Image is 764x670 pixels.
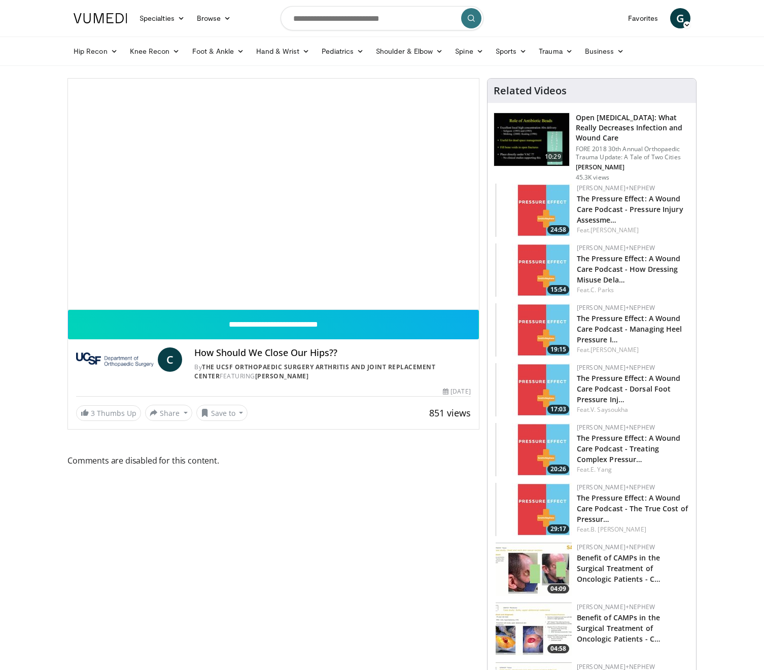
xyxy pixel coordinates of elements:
[250,41,316,61] a: Hand & Wrist
[576,173,609,182] p: 45.3K views
[576,113,690,143] h3: Open [MEDICAL_DATA]: What Really Decreases Infection and Wound Care
[496,303,572,357] a: 19:15
[91,408,95,418] span: 3
[577,543,655,551] a: [PERSON_NAME]+Nephew
[67,454,479,467] span: Comments are disabled for this content.
[124,41,186,61] a: Knee Recon
[576,163,690,171] p: [PERSON_NAME]
[541,152,565,162] span: 10:29
[196,405,248,421] button: Save to
[496,483,572,536] a: 29:17
[577,184,655,192] a: [PERSON_NAME]+Nephew
[194,347,470,359] h4: How Should We Close Our Hips??
[577,303,655,312] a: [PERSON_NAME]+Nephew
[577,483,655,491] a: [PERSON_NAME]+Nephew
[496,363,572,416] img: d68379d8-97de-484f-9076-f39c80eee8eb.150x105_q85_crop-smart_upscale.jpg
[449,41,489,61] a: Spine
[577,405,688,414] div: Feat.
[76,347,154,372] img: The UCSF Orthopaedic Surgery Arthritis and Joint Replacement Center
[622,8,664,28] a: Favorites
[577,363,655,372] a: [PERSON_NAME]+Nephew
[429,407,471,419] span: 851 views
[490,41,533,61] a: Sports
[281,6,483,30] input: Search topics, interventions
[591,525,646,534] a: B. [PERSON_NAME]
[591,405,628,414] a: V. Saysoukha
[68,79,479,310] video-js: Video Player
[577,423,655,432] a: [PERSON_NAME]+Nephew
[496,363,572,416] a: 17:03
[496,423,572,476] a: 20:26
[577,433,681,464] a: The Pressure Effect: A Wound Care Podcast - Treating Complex Pressur…
[186,41,251,61] a: Foot & Ankle
[496,603,572,656] img: b8034b56-5e6c-44c4-8a90-abb72a46328a.150x105_q85_crop-smart_upscale.jpg
[158,347,182,372] a: C
[547,405,569,414] span: 17:03
[547,225,569,234] span: 24:58
[577,525,688,534] div: Feat.
[67,41,124,61] a: Hip Recon
[577,345,688,355] div: Feat.
[577,194,683,225] a: The Pressure Effect: A Wound Care Podcast - Pressure Injury Assessme…
[133,8,191,28] a: Specialties
[670,8,690,28] a: G
[194,363,435,380] a: The UCSF Orthopaedic Surgery Arthritis and Joint Replacement Center
[577,465,688,474] div: Feat.
[577,603,655,611] a: [PERSON_NAME]+Nephew
[370,41,449,61] a: Shoulder & Elbow
[194,363,470,381] div: By FEATURING
[443,387,470,396] div: [DATE]
[496,184,572,237] img: 2a658e12-bd38-46e9-9f21-8239cc81ed40.150x105_q85_crop-smart_upscale.jpg
[579,41,631,61] a: Business
[591,286,614,294] a: C. Parks
[547,465,569,474] span: 20:26
[145,405,192,421] button: Share
[547,285,569,294] span: 15:54
[547,584,569,593] span: 04:09
[577,243,655,252] a: [PERSON_NAME]+Nephew
[76,405,141,421] a: 3 Thumbs Up
[191,8,237,28] a: Browse
[255,372,309,380] a: [PERSON_NAME]
[494,113,569,166] img: ded7be61-cdd8-40fc-98a3-de551fea390e.150x105_q85_crop-smart_upscale.jpg
[577,493,688,524] a: The Pressure Effect: A Wound Care Podcast - The True Cost of Pressur…
[496,483,572,536] img: bce944ac-c964-4110-a3bf-6462e96f2fa7.150x105_q85_crop-smart_upscale.jpg
[494,113,690,182] a: 10:29 Open [MEDICAL_DATA]: What Really Decreases Infection and Wound Care FORE 2018 30th Annual O...
[533,41,579,61] a: Trauma
[577,553,661,584] a: Benefit of CAMPs in the Surgical Treatment of Oncologic Patients - C…
[591,465,612,474] a: E. Yang
[577,286,688,295] div: Feat.
[496,243,572,297] img: 61e02083-5525-4adc-9284-c4ef5d0bd3c4.150x105_q85_crop-smart_upscale.jpg
[576,145,690,161] p: FORE 2018 30th Annual Orthopaedic Trauma Update: A Tale of Two Cities
[496,184,572,237] a: 24:58
[577,226,688,235] div: Feat.
[496,603,572,656] a: 04:58
[547,644,569,653] span: 04:58
[494,85,567,97] h4: Related Videos
[316,41,370,61] a: Pediatrics
[577,313,682,344] a: The Pressure Effect: A Wound Care Podcast - Managing Heel Pressure I…
[577,613,661,644] a: Benefit of CAMPs in the Surgical Treatment of Oncologic Patients - C…
[591,345,639,354] a: [PERSON_NAME]
[591,226,639,234] a: [PERSON_NAME]
[496,543,572,596] a: 04:09
[547,345,569,354] span: 19:15
[496,303,572,357] img: 60a7b2e5-50df-40c4-868a-521487974819.150x105_q85_crop-smart_upscale.jpg
[547,524,569,534] span: 29:17
[496,423,572,476] img: 5dccabbb-5219-43eb-ba82-333b4a767645.150x105_q85_crop-smart_upscale.jpg
[577,373,681,404] a: The Pressure Effect: A Wound Care Podcast - Dorsal Foot Pressure Inj…
[496,543,572,596] img: 9ea3e4e5-613d-48e5-a922-d8ad75ab8de9.150x105_q85_crop-smart_upscale.jpg
[496,243,572,297] a: 15:54
[577,254,681,285] a: The Pressure Effect: A Wound Care Podcast - How Dressing Misuse Dela…
[74,13,127,23] img: VuMedi Logo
